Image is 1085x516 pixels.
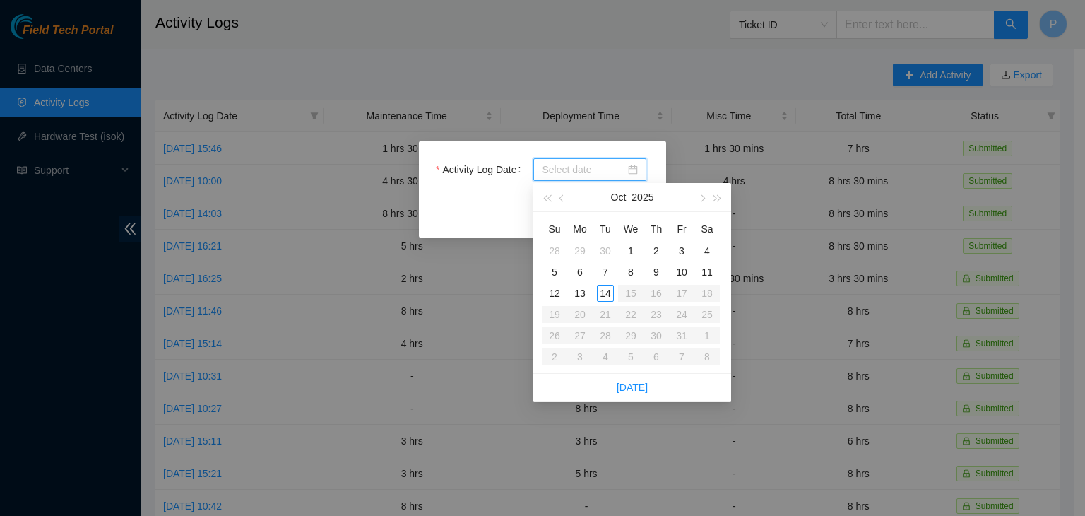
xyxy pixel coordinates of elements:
div: 14 [597,285,614,302]
td: 2025-10-01 [618,240,644,262]
div: 8 [622,264,639,281]
div: 1 [622,242,639,259]
td: 2025-10-11 [694,262,720,283]
td: 2025-10-07 [593,262,618,283]
td: 2025-10-12 [542,283,567,304]
div: 9 [648,264,665,281]
td: 2025-10-10 [669,262,694,283]
label: Activity Log Date [436,158,526,181]
td: 2025-09-30 [593,240,618,262]
div: 2 [648,242,665,259]
td: 2025-09-29 [567,240,593,262]
div: 28 [546,242,563,259]
div: 4 [699,242,716,259]
a: [DATE] [617,382,648,393]
td: 2025-10-14 [593,283,618,304]
td: 2025-09-28 [542,240,567,262]
td: 2025-10-08 [618,262,644,283]
th: Tu [593,218,618,240]
th: Mo [567,218,593,240]
div: 7 [597,264,614,281]
input: Activity Log Date [542,162,625,177]
td: 2025-10-04 [694,240,720,262]
div: 12 [546,285,563,302]
td: 2025-10-09 [644,262,669,283]
div: 6 [571,264,588,281]
th: Fr [669,218,694,240]
div: 29 [571,242,588,259]
button: 2025 [632,183,653,211]
td: 2025-10-06 [567,262,593,283]
div: 3 [673,242,690,259]
div: 10 [673,264,690,281]
div: 5 [546,264,563,281]
td: 2025-10-03 [669,240,694,262]
div: 11 [699,264,716,281]
th: Su [542,218,567,240]
td: 2025-10-13 [567,283,593,304]
th: We [618,218,644,240]
th: Sa [694,218,720,240]
td: 2025-10-02 [644,240,669,262]
button: Oct [611,183,627,211]
td: 2025-10-05 [542,262,567,283]
div: 13 [571,285,588,302]
div: 30 [597,242,614,259]
th: Th [644,218,669,240]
